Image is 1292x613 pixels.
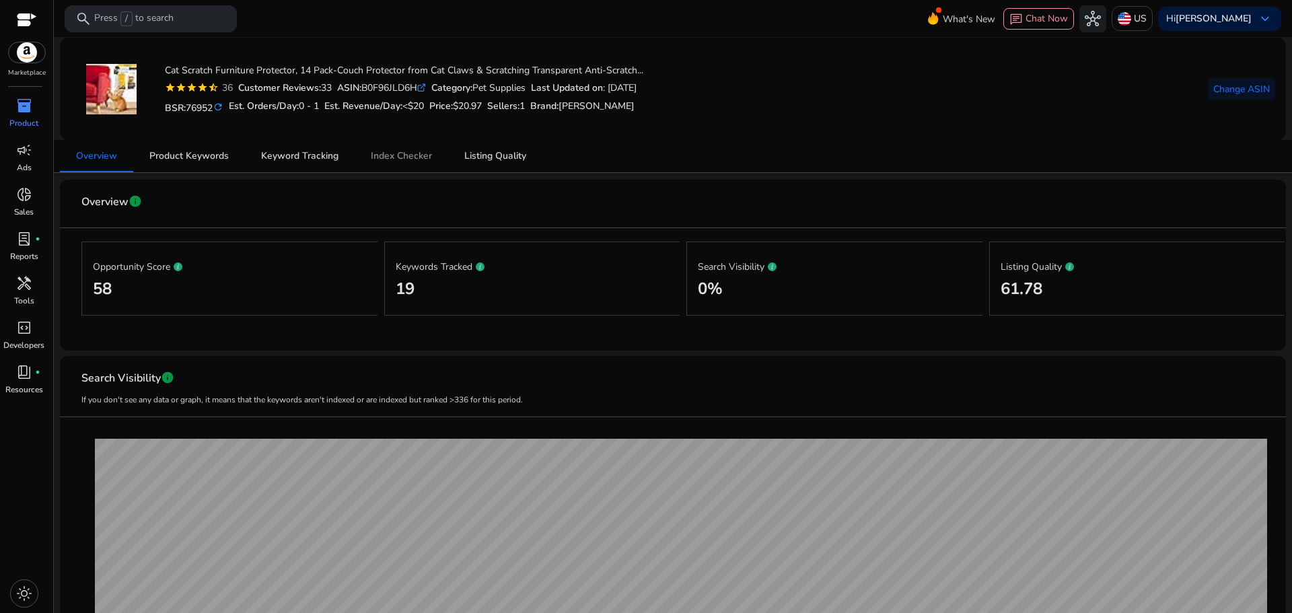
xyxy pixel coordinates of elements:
[165,82,176,93] mat-icon: star
[261,151,338,161] span: Keyword Tracking
[9,42,45,63] img: amazon.svg
[3,339,44,351] p: Developers
[16,275,32,291] span: handyman
[5,384,43,396] p: Resources
[149,151,229,161] span: Product Keywords
[530,101,635,112] h5: :
[1001,258,1275,274] p: Listing Quality
[531,81,603,94] b: Last Updated on
[396,279,670,299] h2: 19
[1213,82,1270,96] span: Change ASIN
[8,68,46,78] p: Marketplace
[402,100,424,112] span: <$20
[229,101,319,112] h5: Est. Orders/Day:
[16,364,32,380] span: book_4
[1026,12,1068,25] span: Chat Now
[208,82,219,93] mat-icon: star_half
[16,585,32,602] span: light_mode
[238,81,332,95] div: 33
[464,151,526,161] span: Listing Quality
[120,11,133,26] span: /
[530,100,557,112] span: Brand
[1085,11,1101,27] span: hub
[35,369,40,375] span: fiber_manual_record
[176,82,186,93] mat-icon: star
[213,101,223,114] mat-icon: refresh
[93,279,367,299] h2: 58
[1176,12,1252,25] b: [PERSON_NAME]
[1208,78,1275,100] button: Change ASIN
[76,151,117,161] span: Overview
[186,102,213,114] span: 76952
[1009,13,1023,26] span: chat
[1079,5,1106,32] button: hub
[17,161,32,174] p: Ads
[1166,14,1252,24] p: Hi
[81,394,523,406] mat-card-subtitle: If you don't see any data or graph, it means that the keywords aren't indexed or are indexed but ...
[299,100,319,112] span: 0 - 1
[324,101,424,112] h5: Est. Revenue/Day:
[197,82,208,93] mat-icon: star
[219,81,233,95] div: 36
[81,367,161,390] span: Search Visibility
[371,151,432,161] span: Index Checker
[129,194,142,208] span: info
[165,100,223,114] h5: BSR:
[16,320,32,336] span: code_blocks
[1003,8,1074,30] button: chatChat Now
[396,258,670,274] p: Keywords Tracked
[238,81,321,94] b: Customer Reviews:
[453,100,482,112] span: $20.97
[14,295,34,307] p: Tools
[698,279,972,299] h2: 0%
[431,81,472,94] b: Category:
[94,11,174,26] p: Press to search
[93,258,367,274] p: Opportunity Score
[165,65,643,77] h4: Cat Scratch Furniture Protector, 14 Pack-Couch Protector from Cat Claws & Scratching Transparent ...
[9,117,38,129] p: Product
[337,81,361,94] b: ASIN:
[1118,12,1131,26] img: us.svg
[531,81,637,95] div: : [DATE]
[81,190,129,214] span: Overview
[519,100,525,112] span: 1
[16,186,32,203] span: donut_small
[698,258,972,274] p: Search Visibility
[429,101,482,112] h5: Price:
[16,98,32,114] span: inventory_2
[75,11,92,27] span: search
[487,101,525,112] h5: Sellers:
[14,206,34,218] p: Sales
[161,371,174,384] span: info
[559,100,635,112] span: [PERSON_NAME]
[10,250,38,262] p: Reports
[943,7,995,31] span: What's New
[186,82,197,93] mat-icon: star
[337,81,426,95] div: B0F96JLD6H
[1134,7,1147,30] p: US
[86,64,137,114] img: 519mNQ41L4L._AC_US40_.jpg
[1257,11,1273,27] span: keyboard_arrow_down
[35,236,40,242] span: fiber_manual_record
[1001,279,1275,299] h2: 61.78
[431,81,526,95] div: Pet Supplies
[16,142,32,158] span: campaign
[16,231,32,247] span: lab_profile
